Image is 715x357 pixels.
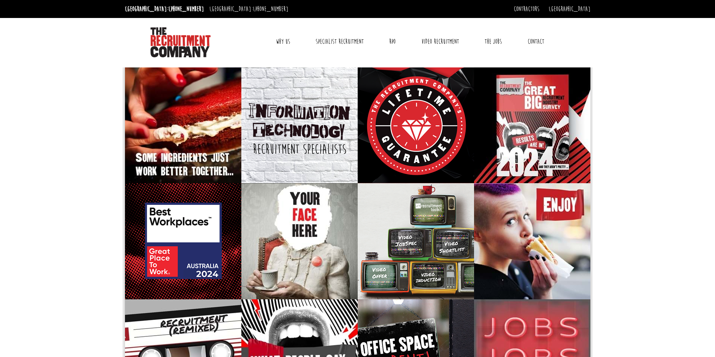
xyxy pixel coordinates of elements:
[208,3,290,15] li: [GEOGRAPHIC_DATA]:
[549,5,590,13] a: [GEOGRAPHIC_DATA]
[384,32,401,51] a: RPO
[310,32,369,51] a: Specialist Recruitment
[479,32,507,51] a: The Jobs
[169,5,204,13] a: [PHONE_NUMBER]
[522,32,550,51] a: Contact
[253,5,288,13] a: [PHONE_NUMBER]
[270,32,296,51] a: Why Us
[151,27,211,57] img: The Recruitment Company
[514,5,539,13] a: Contractors
[416,32,465,51] a: Video Recruitment
[123,3,206,15] li: [GEOGRAPHIC_DATA]:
